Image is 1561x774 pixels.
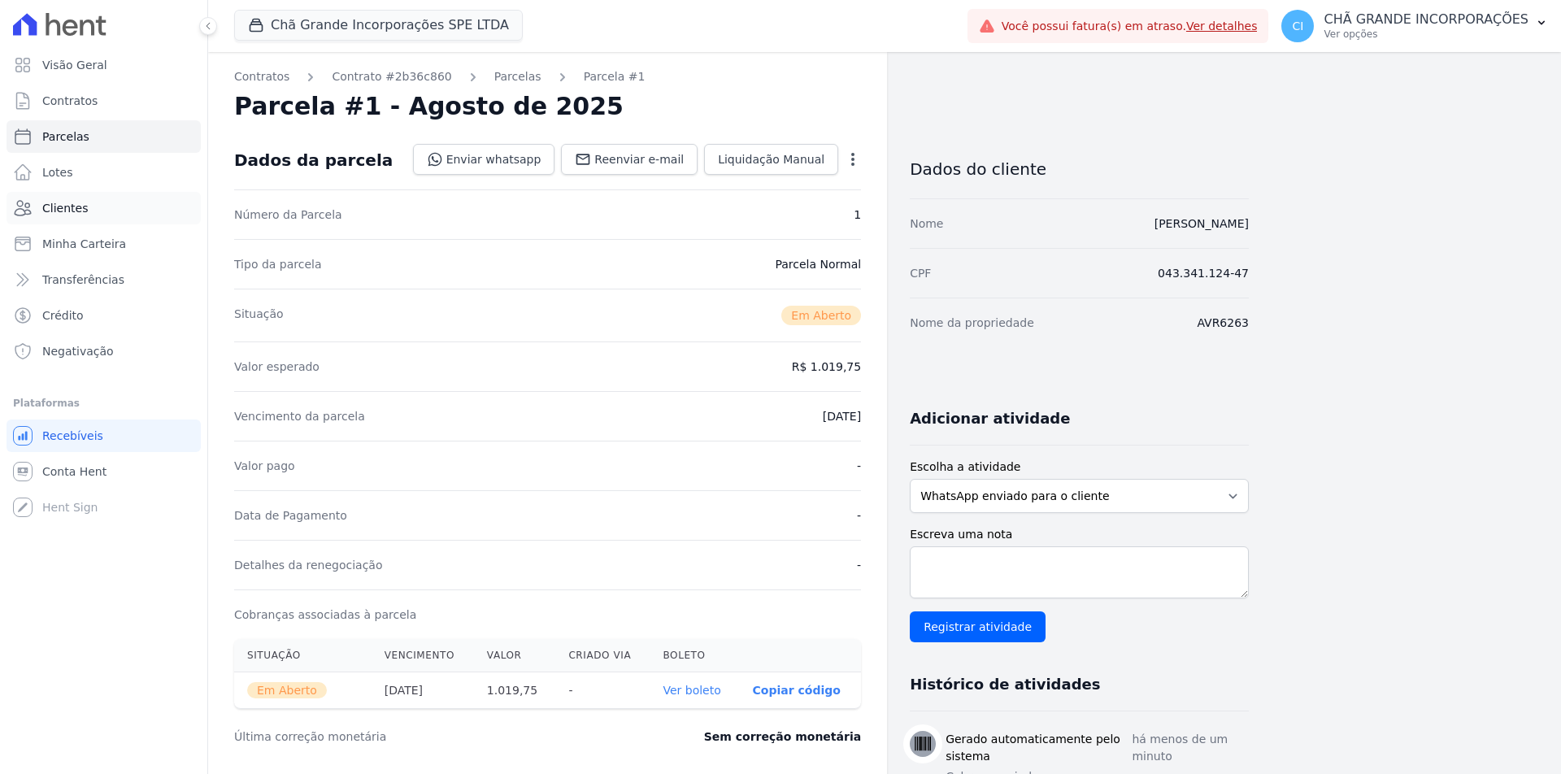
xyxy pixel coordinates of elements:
[42,428,103,444] span: Recebíveis
[1197,315,1249,331] dd: AVR6263
[7,192,201,224] a: Clientes
[781,306,861,325] span: Em Aberto
[7,85,201,117] a: Contratos
[234,408,365,424] dt: Vencimento da parcela
[234,10,523,41] button: Chã Grande Incorporações SPE LTDA
[910,265,931,281] dt: CPF
[42,93,98,109] span: Contratos
[7,156,201,189] a: Lotes
[704,728,861,745] dd: Sem correção monetária
[1154,217,1249,230] a: [PERSON_NAME]
[1324,28,1528,41] p: Ver opções
[910,459,1249,476] label: Escolha a atividade
[910,159,1249,179] h3: Dados do cliente
[946,731,1132,765] h3: Gerado automaticamente pelo sistema
[555,639,650,672] th: Criado via
[42,463,107,480] span: Conta Hent
[857,458,861,474] dd: -
[234,150,393,170] div: Dados da parcela
[854,207,861,223] dd: 1
[792,359,861,375] dd: R$ 1.019,75
[372,672,474,709] th: [DATE]
[42,236,126,252] span: Minha Carteira
[663,684,720,697] a: Ver boleto
[753,684,841,697] button: Copiar código
[1293,20,1304,32] span: CI
[1132,731,1249,765] p: há menos de um minuto
[910,526,1249,543] label: Escreva uma nota
[857,557,861,573] dd: -
[555,672,650,709] th: -
[910,675,1100,694] h3: Histórico de atividades
[372,639,474,672] th: Vencimento
[775,256,861,272] dd: Parcela Normal
[704,144,838,175] a: Liquidação Manual
[234,207,342,223] dt: Número da Parcela
[474,639,556,672] th: Valor
[234,557,383,573] dt: Detalhes da renegociação
[234,728,605,745] dt: Última correção monetária
[234,306,284,325] dt: Situação
[823,408,861,424] dd: [DATE]
[42,200,88,216] span: Clientes
[1158,265,1249,281] dd: 043.341.124-47
[7,120,201,153] a: Parcelas
[7,455,201,488] a: Conta Hent
[910,409,1070,428] h3: Adicionar atividade
[413,144,555,175] a: Enviar whatsapp
[7,49,201,81] a: Visão Geral
[7,263,201,296] a: Transferências
[234,256,322,272] dt: Tipo da parcela
[718,151,824,167] span: Liquidação Manual
[42,307,84,324] span: Crédito
[234,639,372,672] th: Situação
[1186,20,1258,33] a: Ver detalhes
[594,151,684,167] span: Reenviar e-mail
[1002,18,1258,35] span: Você possui fatura(s) em atraso.
[42,128,89,145] span: Parcelas
[7,420,201,452] a: Recebíveis
[42,164,73,180] span: Lotes
[42,272,124,288] span: Transferências
[13,394,194,413] div: Plataformas
[584,68,646,85] a: Parcela #1
[7,335,201,367] a: Negativação
[910,611,1046,642] input: Registrar atividade
[1268,3,1561,49] button: CI CHÃ GRANDE INCORPORAÇÕES Ver opções
[332,68,451,85] a: Contrato #2b36c860
[561,144,698,175] a: Reenviar e-mail
[234,458,295,474] dt: Valor pago
[857,507,861,524] dd: -
[42,343,114,359] span: Negativação
[234,607,416,623] dt: Cobranças associadas à parcela
[234,68,289,85] a: Contratos
[42,57,107,73] span: Visão Geral
[7,299,201,332] a: Crédito
[234,359,320,375] dt: Valor esperado
[234,92,624,121] h2: Parcela #1 - Agosto de 2025
[7,228,201,260] a: Minha Carteira
[910,215,943,232] dt: Nome
[650,639,739,672] th: Boleto
[247,682,327,698] span: Em Aberto
[474,672,556,709] th: 1.019,75
[234,68,861,85] nav: Breadcrumb
[234,507,347,524] dt: Data de Pagamento
[494,68,541,85] a: Parcelas
[910,315,1034,331] dt: Nome da propriedade
[1324,11,1528,28] p: CHÃ GRANDE INCORPORAÇÕES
